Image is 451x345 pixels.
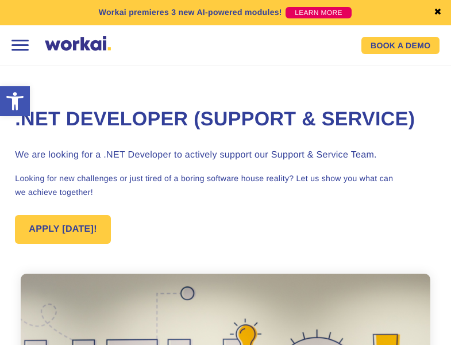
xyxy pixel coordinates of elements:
[99,6,282,18] p: Workai premieres 3 new AI-powered modules!
[15,215,111,244] a: APPLY [DATE]!
[434,8,442,17] a: ✖
[286,7,352,18] a: LEARN MORE
[15,171,435,199] p: Looking for new challenges or just tired of a boring software house reality? Let us show you what...
[15,106,435,133] h1: .NET Developer (Support & Service)
[15,148,435,162] h3: We are looking for a .NET Developer to actively support our Support & Service Team.
[361,37,440,54] a: BOOK A DEMO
